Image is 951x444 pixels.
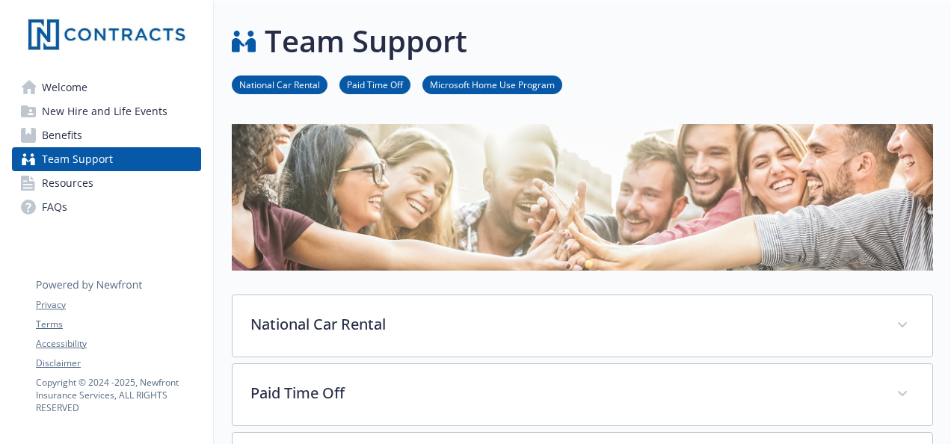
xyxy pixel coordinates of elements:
[12,99,201,123] a: New Hire and Life Events
[42,195,67,219] span: FAQs
[233,364,932,425] div: Paid Time Off
[233,295,932,357] div: National Car Rental
[36,357,200,370] a: Disclaimer
[36,298,200,312] a: Privacy
[42,171,93,195] span: Resources
[250,382,878,404] p: Paid Time Off
[42,99,167,123] span: New Hire and Life Events
[232,124,933,270] img: team support page banner
[36,318,200,331] a: Terms
[12,195,201,219] a: FAQs
[12,171,201,195] a: Resources
[339,77,410,91] a: Paid Time Off
[265,19,467,64] h1: Team Support
[422,77,562,91] a: Microsoft Home Use Program
[42,75,87,99] span: Welcome
[42,123,82,147] span: Benefits
[42,147,113,171] span: Team Support
[36,376,200,414] p: Copyright © 2024 - 2025 , Newfront Insurance Services, ALL RIGHTS RESERVED
[12,147,201,171] a: Team Support
[12,123,201,147] a: Benefits
[12,75,201,99] a: Welcome
[250,313,878,336] p: National Car Rental
[232,77,327,91] a: National Car Rental
[36,337,200,351] a: Accessibility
